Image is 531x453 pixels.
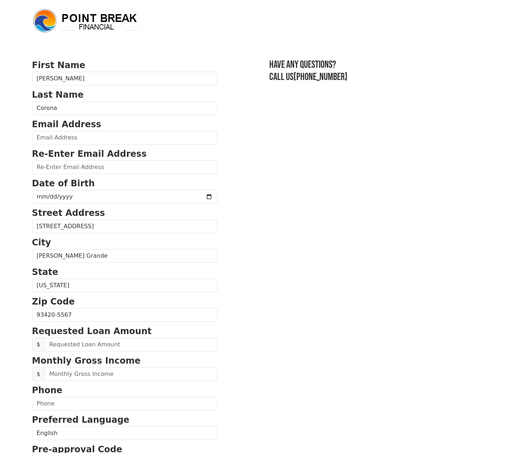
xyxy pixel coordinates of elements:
[32,178,95,188] strong: Date of Birth
[32,160,217,174] input: Re-Enter Email Address
[32,249,217,263] input: City
[32,385,63,395] strong: Phone
[32,308,217,322] input: Zip Code
[32,237,51,248] strong: City
[32,208,105,218] strong: Street Address
[32,8,140,34] img: logo.png
[45,338,217,351] input: Requested Loan Amount
[32,149,147,159] strong: Re-Enter Email Address
[32,367,45,381] span: $
[32,338,45,351] span: $
[32,219,217,233] input: Street Address
[32,354,217,367] p: Monthly Gross Income
[32,90,84,100] strong: Last Name
[32,60,85,70] strong: First Name
[269,59,499,71] h3: Have any questions?
[32,297,75,307] strong: Zip Code
[45,367,217,381] input: Monthly Gross Income
[32,267,58,277] strong: State
[32,101,217,115] input: Last Name
[32,397,217,410] input: Phone
[269,71,499,83] h3: Call us
[32,326,152,336] strong: Requested Loan Amount
[32,119,101,129] strong: Email Address
[32,415,129,425] strong: Preferred Language
[32,72,217,85] input: First Name
[32,131,217,145] input: Email Address
[293,71,348,83] a: [PHONE_NUMBER]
